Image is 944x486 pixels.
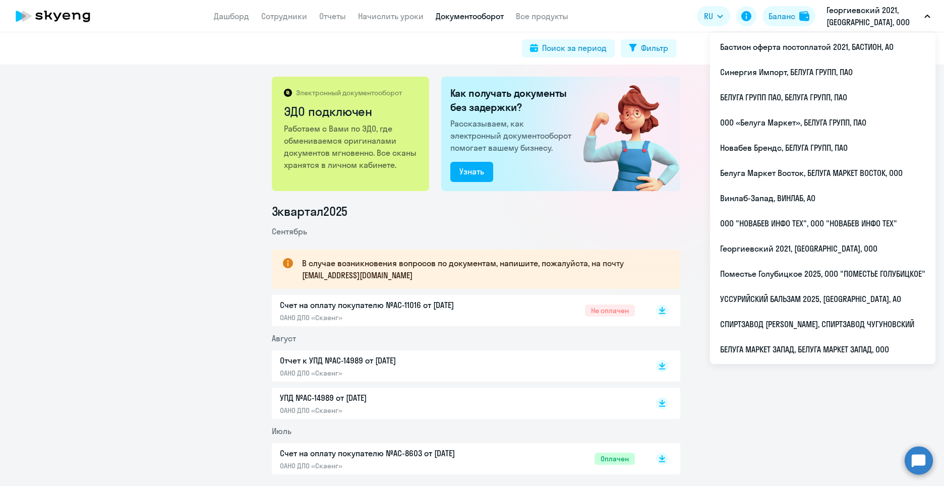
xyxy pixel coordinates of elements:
[280,461,492,470] p: ОАНО ДПО «Скаенг»
[697,6,730,26] button: RU
[595,453,635,465] span: Оплачен
[459,165,484,177] div: Узнать
[280,369,492,378] p: ОАНО ДПО «Скаенг»
[567,77,680,191] img: connected
[261,11,307,21] a: Сотрудники
[272,333,296,343] span: Август
[272,203,680,219] li: 3 квартал 2025
[436,11,504,21] a: Документооборот
[827,4,920,28] p: Георгиевский 2021, [GEOGRAPHIC_DATA], ООО
[280,447,635,470] a: Счет на оплату покупателю №AC-8603 от [DATE]ОАНО ДПО «Скаенг»Оплачен
[358,11,424,21] a: Начислить уроки
[516,11,568,21] a: Все продукты
[769,10,795,22] div: Баланс
[280,447,492,459] p: Счет на оплату покупателю №AC-8603 от [DATE]
[280,354,492,367] p: Отчет к УПД №AC-14989 от [DATE]
[272,426,291,436] span: Июль
[280,406,492,415] p: ОАНО ДПО «Скаенг»
[284,103,419,119] h2: ЭДО подключен
[821,4,935,28] button: Георгиевский 2021, [GEOGRAPHIC_DATA], ООО
[214,11,249,21] a: Дашборд
[272,226,307,236] span: Сентябрь
[280,313,492,322] p: ОАНО ДПО «Скаенг»
[280,299,492,311] p: Счет на оплату покупателю №AC-11016 от [DATE]
[542,42,607,54] div: Поиск за период
[762,6,815,26] button: Балансbalance
[704,10,713,22] span: RU
[302,257,662,281] p: В случае возникновения вопросов по документам, напишите, пожалуйста, на почту [EMAIL_ADDRESS][DOM...
[799,11,809,21] img: balance
[284,123,419,171] p: Работаем с Вами по ЭДО, где обмениваемся оригиналами документов мгновенно. Все сканы хранятся в л...
[621,39,676,57] button: Фильтр
[450,117,575,154] p: Рассказываем, как электронный документооборот помогает вашему бизнесу.
[280,354,635,378] a: Отчет к УПД №AC-14989 от [DATE]ОАНО ДПО «Скаенг»
[280,392,492,404] p: УПД №AC-14989 от [DATE]
[522,39,615,57] button: Поиск за период
[710,32,935,364] ul: RU
[280,392,635,415] a: УПД №AC-14989 от [DATE]ОАНО ДПО «Скаенг»
[450,162,493,182] button: Узнать
[296,88,402,97] p: Электронный документооборот
[450,86,575,114] h2: Как получать документы без задержки?
[585,305,635,317] span: Не оплачен
[641,42,668,54] div: Фильтр
[319,11,346,21] a: Отчеты
[280,299,635,322] a: Счет на оплату покупателю №AC-11016 от [DATE]ОАНО ДПО «Скаенг»Не оплачен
